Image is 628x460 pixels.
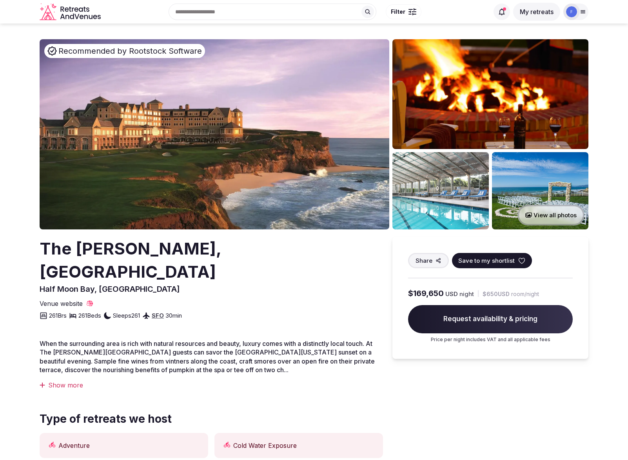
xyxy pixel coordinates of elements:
span: USD [445,290,458,298]
img: Venue cover photo [40,39,389,229]
span: $650 USD [483,290,510,298]
button: View all photos [517,205,584,225]
button: Save to my shortlist [452,253,532,268]
span: Filter [391,8,405,16]
span: $169,650 [408,288,444,299]
svg: Retreats and Venues company logo [40,3,102,21]
img: Venue gallery photo [392,152,489,229]
img: fromsonmark [566,6,577,17]
div: Show more [40,381,383,389]
span: Type of retreats we host [40,411,172,427]
img: Venue gallery photo [492,152,588,229]
a: SFO [152,312,164,319]
span: 261 Brs [49,311,67,320]
span: Request availability & pricing [408,305,573,333]
h2: The [PERSON_NAME], [GEOGRAPHIC_DATA] [40,237,380,284]
span: night [459,290,474,298]
img: Venue gallery photo [392,39,588,149]
span: 30 min [165,311,182,320]
span: Venue website [40,299,83,308]
span: Save to my shortlist [458,256,515,265]
span: Share [416,256,432,265]
span: Recommended by Rootstock Software [58,45,202,56]
span: Sleeps 261 [113,311,140,320]
button: Share [408,253,449,268]
a: Visit the homepage [40,3,102,21]
a: My retreats [513,8,560,16]
span: 261 Beds [78,311,101,320]
button: My retreats [513,3,560,21]
span: When the surrounding area is rich with natural resources and beauty, luxury comes with a distinct... [40,340,375,374]
span: room/night [511,290,539,298]
p: Price per night includes VAT and all applicable fees [408,336,573,343]
div: | [477,289,479,298]
span: Half Moon Bay, [GEOGRAPHIC_DATA] [40,284,180,294]
button: Filter [386,4,421,19]
a: Venue website [40,299,94,308]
